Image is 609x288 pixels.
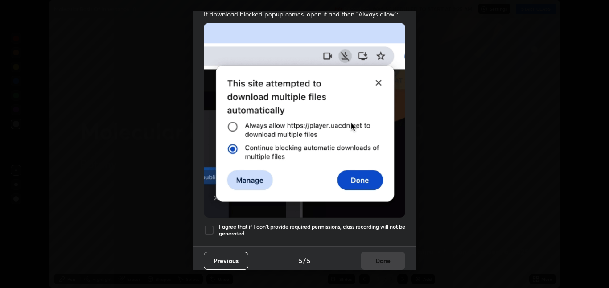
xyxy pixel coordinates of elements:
[204,23,405,218] img: downloads-permission-blocked.gif
[204,252,248,270] button: Previous
[307,256,310,265] h4: 5
[303,256,306,265] h4: /
[299,256,302,265] h4: 5
[204,10,405,18] span: If download blocked popup comes, open it and then "Always allow":
[219,223,405,237] h5: I agree that if I don't provide required permissions, class recording will not be generated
